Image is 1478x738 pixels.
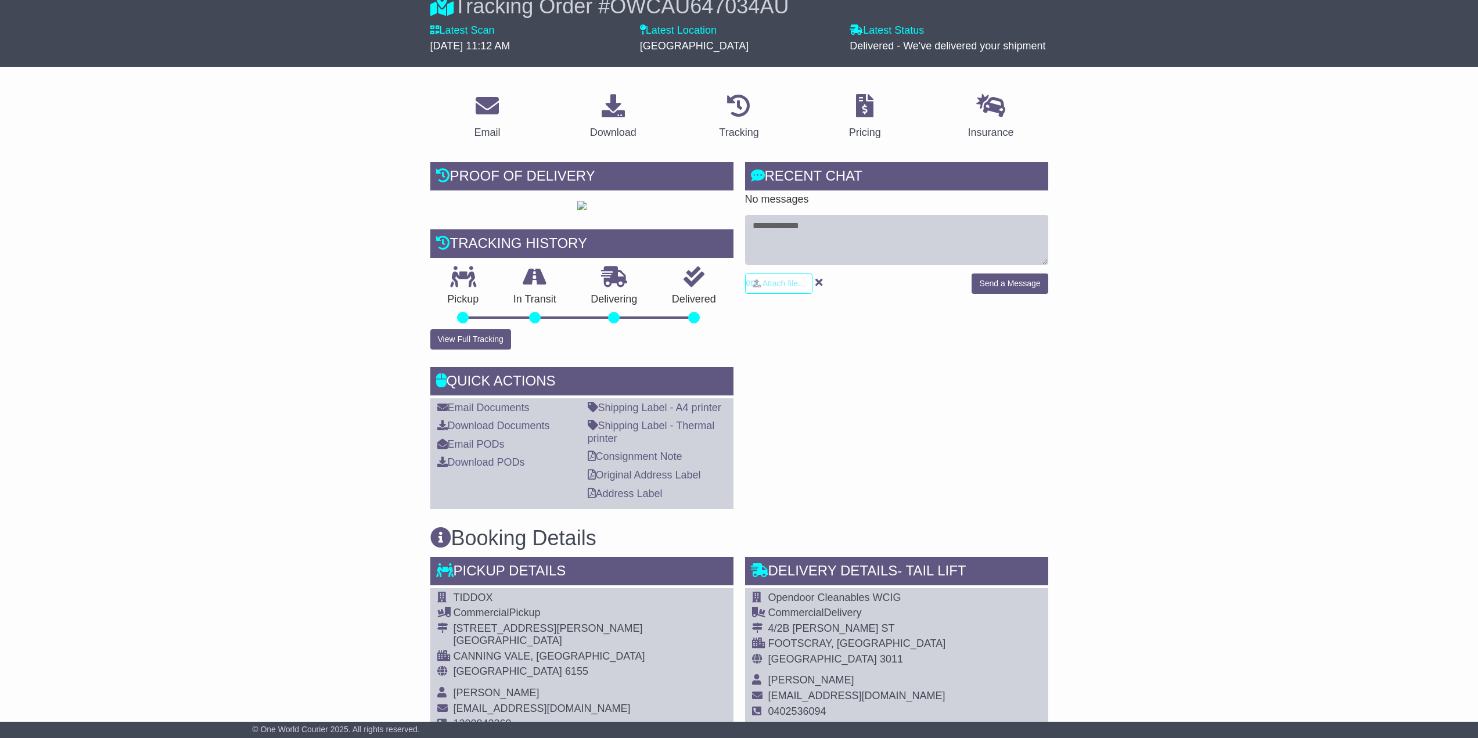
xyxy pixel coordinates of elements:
[849,125,881,141] div: Pricing
[897,563,966,578] span: - Tail Lift
[496,293,574,306] p: In Transit
[745,162,1048,193] div: RECENT CHAT
[968,125,1014,141] div: Insurance
[719,125,758,141] div: Tracking
[437,438,505,450] a: Email PODs
[582,90,644,145] a: Download
[454,607,727,620] div: Pickup
[430,527,1048,550] h3: Booking Details
[577,201,587,210] img: GetPodImage
[437,456,525,468] a: Download PODs
[430,40,510,52] span: [DATE] 11:12 AM
[430,367,733,398] div: Quick Actions
[252,725,420,734] span: © One World Courier 2025. All rights reserved.
[768,607,959,620] div: Delivery
[437,420,550,431] a: Download Documents
[574,293,655,306] p: Delivering
[588,469,701,481] a: Original Address Label
[588,402,721,413] a: Shipping Label - A4 printer
[640,40,749,52] span: [GEOGRAPHIC_DATA]
[430,162,733,193] div: Proof of Delivery
[454,687,540,699] span: [PERSON_NAME]
[454,703,631,714] span: [EMAIL_ADDRESS][DOMAIN_NAME]
[466,90,508,145] a: Email
[745,193,1048,206] p: No messages
[655,293,733,306] p: Delivered
[454,718,512,729] span: 1300843369
[430,293,497,306] p: Pickup
[430,557,733,588] div: Pickup Details
[474,125,500,141] div: Email
[454,635,727,647] div: [GEOGRAPHIC_DATA]
[430,229,733,261] div: Tracking history
[454,592,493,603] span: TIDDOX
[437,402,530,413] a: Email Documents
[565,665,588,677] span: 6155
[768,607,824,618] span: Commercial
[768,690,945,701] span: [EMAIL_ADDRESS][DOMAIN_NAME]
[850,24,924,37] label: Latest Status
[961,90,1022,145] a: Insurance
[454,665,562,677] span: [GEOGRAPHIC_DATA]
[768,592,901,603] span: Opendoor Cleanables WCIG
[768,705,826,717] span: 0402536094
[850,40,1045,52] span: Delivered - We've delivered your shipment
[972,273,1048,294] button: Send a Message
[588,420,715,444] a: Shipping Label - Thermal printer
[588,451,682,462] a: Consignment Note
[842,90,889,145] a: Pricing
[454,622,727,635] div: [STREET_ADDRESS][PERSON_NAME]
[711,90,766,145] a: Tracking
[454,607,509,618] span: Commercial
[768,622,959,635] div: 4/2B [PERSON_NAME] ST
[430,329,511,350] button: View Full Tracking
[588,488,663,499] a: Address Label
[590,125,636,141] div: Download
[640,24,717,37] label: Latest Location
[768,674,854,686] span: [PERSON_NAME]
[745,557,1048,588] div: Delivery Details
[768,638,959,650] div: FOOTSCRAY, [GEOGRAPHIC_DATA]
[768,653,877,665] span: [GEOGRAPHIC_DATA]
[880,653,903,665] span: 3011
[454,650,727,663] div: CANNING VALE, [GEOGRAPHIC_DATA]
[430,24,495,37] label: Latest Scan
